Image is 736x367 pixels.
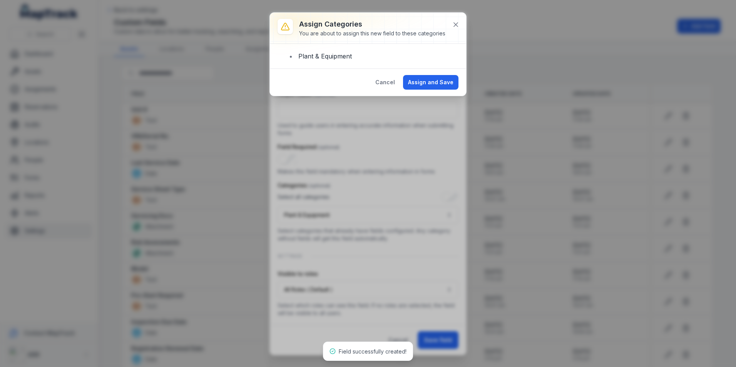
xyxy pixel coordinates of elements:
button: Cancel [370,75,400,90]
div: You are about to assign this new field to these categories [299,30,445,37]
h3: Assign categories [299,19,445,30]
span: Plant & Equipment [298,52,352,60]
button: Assign and Save [403,75,458,90]
span: Field successfully created! [339,348,406,355]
